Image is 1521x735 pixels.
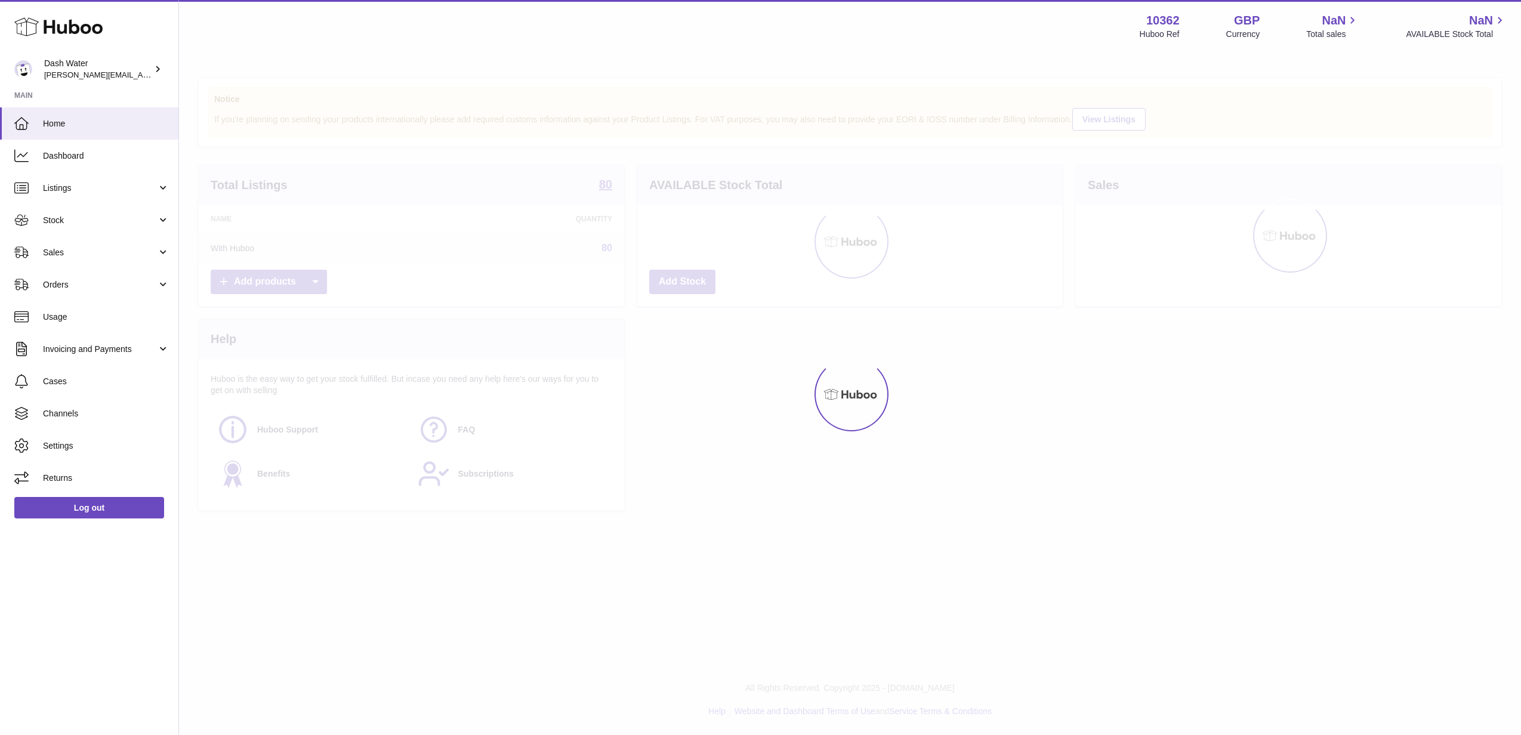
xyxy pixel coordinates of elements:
[43,311,169,323] span: Usage
[1469,13,1493,29] span: NaN
[1226,29,1260,40] div: Currency
[43,183,157,194] span: Listings
[1322,13,1346,29] span: NaN
[14,497,164,518] a: Log out
[43,376,169,387] span: Cases
[43,279,157,291] span: Orders
[1140,29,1180,40] div: Huboo Ref
[43,344,157,355] span: Invoicing and Payments
[44,70,239,79] span: [PERSON_NAME][EMAIL_ADDRESS][DOMAIN_NAME]
[1406,29,1507,40] span: AVAILABLE Stock Total
[43,150,169,162] span: Dashboard
[14,60,32,78] img: james@dash-water.com
[43,247,157,258] span: Sales
[1406,13,1507,40] a: NaN AVAILABLE Stock Total
[43,408,169,419] span: Channels
[43,118,169,129] span: Home
[1234,13,1260,29] strong: GBP
[1146,13,1180,29] strong: 10362
[1306,13,1359,40] a: NaN Total sales
[1306,29,1359,40] span: Total sales
[43,215,157,226] span: Stock
[43,472,169,484] span: Returns
[43,440,169,452] span: Settings
[44,58,152,81] div: Dash Water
